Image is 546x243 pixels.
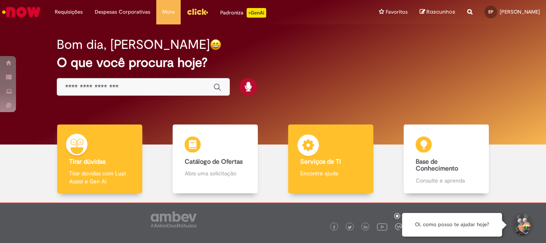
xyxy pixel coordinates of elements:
[42,125,157,194] a: Tirar dúvidas Tirar dúvidas com Lupi Assist e Gen Ai
[187,6,208,18] img: click_logo_yellow_360x200.png
[300,169,361,177] p: Encontre ajuda
[220,8,266,18] div: Padroniza
[57,38,210,52] h2: Bom dia, [PERSON_NAME]
[348,225,352,229] img: logo_footer_twitter.png
[426,8,455,16] span: Rascunhos
[162,8,175,16] span: More
[185,158,243,166] b: Catálogo de Ofertas
[69,169,130,185] p: Tirar dúvidas com Lupi Assist e Gen Ai
[389,125,504,194] a: Base de Conhecimento Consulte e aprenda
[300,158,341,166] b: Serviços de TI
[332,225,336,229] img: logo_footer_facebook.png
[247,8,266,18] p: +GenAi
[500,8,540,15] span: [PERSON_NAME]
[402,213,502,237] div: Oi, como posso te ajudar hoje?
[273,125,389,194] a: Serviços de TI Encontre ajuda
[185,169,245,177] p: Abra uma solicitação
[210,39,221,50] img: happy-face.png
[55,8,83,16] span: Requisições
[377,221,387,232] img: logo_footer_youtube.png
[488,9,493,14] span: EP
[157,125,273,194] a: Catálogo de Ofertas Abra uma solicitação
[69,158,106,166] b: Tirar dúvidas
[151,211,197,227] img: logo_footer_ambev_rotulo_gray.png
[364,225,368,230] img: logo_footer_linkedin.png
[1,4,42,20] img: ServiceNow
[386,8,408,16] span: Favoritos
[57,56,489,70] h2: O que você procura hoje?
[395,223,402,230] img: logo_footer_workplace.png
[510,213,534,237] button: Iniciar Conversa de Suporte
[95,8,150,16] span: Despesas Corporativas
[420,8,455,16] a: Rascunhos
[416,158,458,173] b: Base de Conhecimento
[416,177,476,185] p: Consulte e aprenda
